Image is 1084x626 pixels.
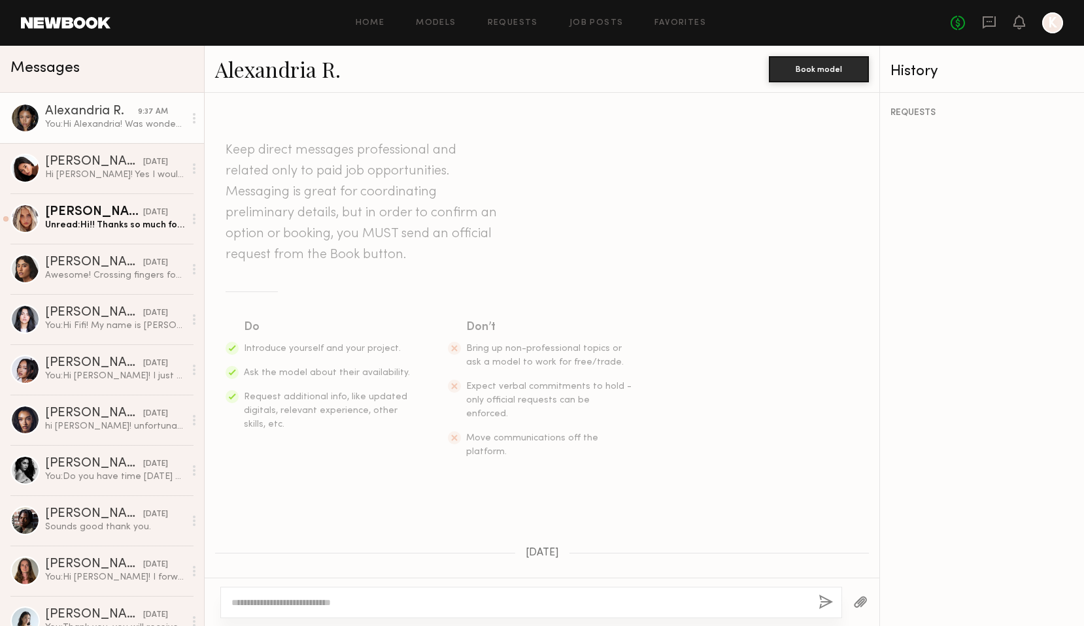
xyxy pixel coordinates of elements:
[769,56,869,82] button: Book model
[244,344,401,353] span: Introduce yourself and your project.
[526,548,559,559] span: [DATE]
[45,156,143,169] div: [PERSON_NAME]
[143,559,168,571] div: [DATE]
[143,357,168,370] div: [DATE]
[356,19,385,27] a: Home
[466,382,632,418] span: Expect verbal commitments to hold - only official requests can be enforced.
[45,357,143,370] div: [PERSON_NAME]
[45,105,138,118] div: Alexandria R.
[654,19,706,27] a: Favorites
[10,61,80,76] span: Messages
[45,457,143,470] div: [PERSON_NAME]
[45,470,184,483] div: You: Do you have time [DATE] to hop on a quick 5 minute call about the project?
[45,169,184,181] div: Hi [PERSON_NAME]! Yes I would love to hop on a call! I’ve sadly been unable to respond since my p...
[45,407,143,420] div: [PERSON_NAME]
[143,307,168,320] div: [DATE]
[244,369,410,377] span: Ask the model about their availability.
[143,458,168,470] div: [DATE]
[143,257,168,269] div: [DATE]
[45,206,143,219] div: [PERSON_NAME]
[215,55,341,83] a: Alexandria R.
[45,608,143,621] div: [PERSON_NAME]
[769,63,869,74] a: Book model
[466,318,634,337] div: Don’t
[569,19,624,27] a: Job Posts
[45,219,184,231] div: Unread: Hi!! Thanks so much for reaching out! I love your brand! I am so excited to get the chanc...
[143,508,168,521] div: [DATE]
[488,19,538,27] a: Requests
[890,108,1074,118] div: REQUESTS
[45,571,184,584] div: You: Hi [PERSON_NAME]! I forwarded you an email invite for noon if you could jump on! If not, I w...
[45,508,143,521] div: [PERSON_NAME]
[143,609,168,621] div: [DATE]
[45,558,143,571] div: [PERSON_NAME]
[45,118,184,131] div: You: Hi Alexandria! Was wondering if you saw the above message? We are really interested in you a...
[45,320,184,332] div: You: Hi Fifi! My name is [PERSON_NAME] and I am a Producer for Monster Energy and Bang Energy! We...
[466,344,624,367] span: Bring up non-professional topics or ask a model to work for free/trade.
[143,408,168,420] div: [DATE]
[45,269,184,282] div: Awesome! Crossing fingers for next time! Xx
[226,140,500,265] header: Keep direct messages professional and related only to paid job opportunities. Messaging is great ...
[1042,12,1063,33] a: K
[143,156,168,169] div: [DATE]
[466,434,598,456] span: Move communications off the platform.
[416,19,456,27] a: Models
[143,206,168,219] div: [DATE]
[45,521,184,533] div: Sounds good thank you.
[244,318,411,337] div: Do
[244,393,407,429] span: Request additional info, like updated digitals, relevant experience, other skills, etc.
[45,256,143,269] div: [PERSON_NAME]
[138,106,168,118] div: 9:37 AM
[890,64,1074,79] div: History
[45,370,184,382] div: You: Hi [PERSON_NAME]! I just wanted to see if you saw my above message and if this is something ...
[45,420,184,433] div: hi [PERSON_NAME]! unfortunately i won’t be back in town til the 26th :( i appreciate you reaching...
[45,306,143,320] div: [PERSON_NAME]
